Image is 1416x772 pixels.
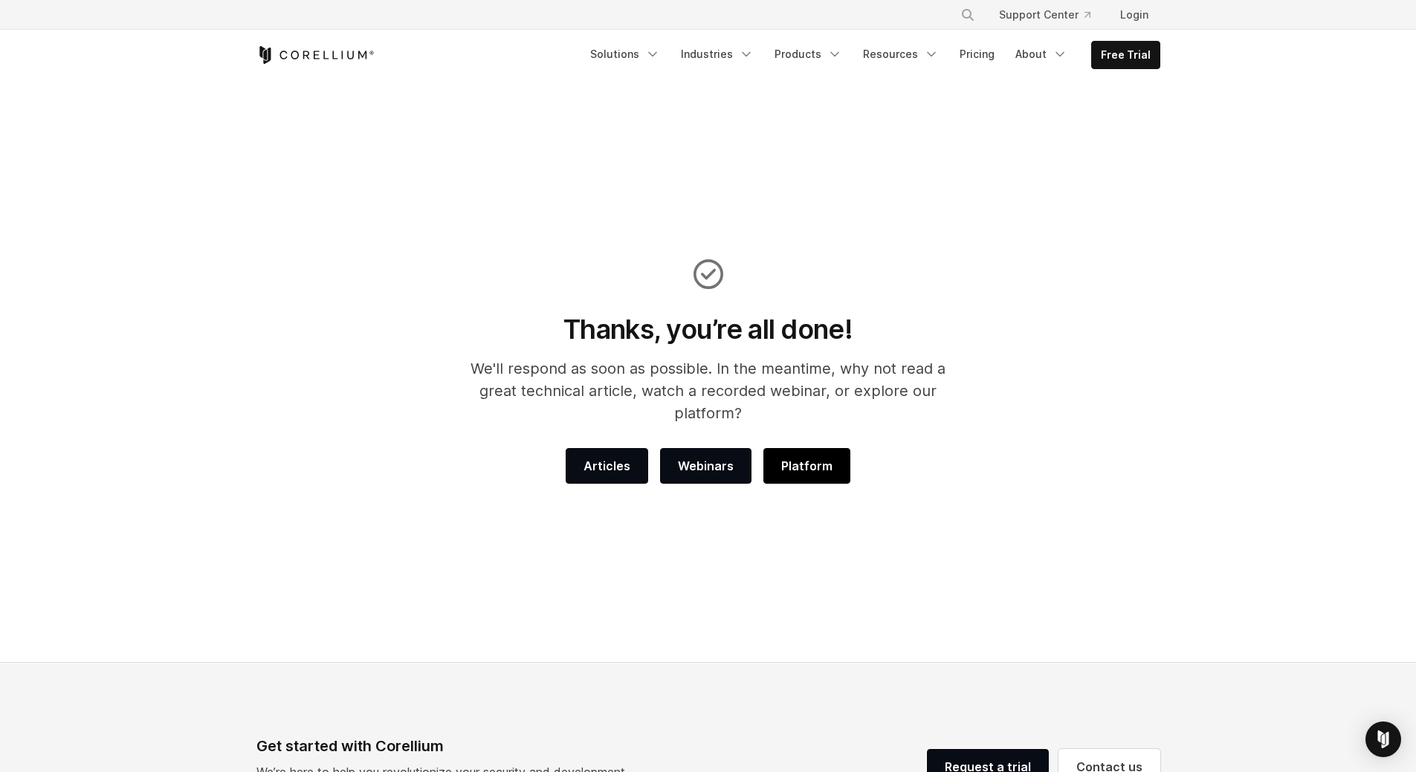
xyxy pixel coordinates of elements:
a: Login [1108,1,1160,28]
a: Industries [672,41,763,68]
span: Webinars [678,457,734,475]
p: We'll respond as soon as possible. In the meantime, why not read a great technical article, watch... [450,357,966,424]
a: Corellium Home [256,46,375,64]
a: About [1006,41,1076,68]
div: Navigation Menu [581,41,1160,69]
h1: Thanks, you’re all done! [450,313,966,346]
a: Articles [566,448,648,484]
a: Support Center [987,1,1102,28]
a: Solutions [581,41,669,68]
button: Search [954,1,981,28]
a: Free Trial [1092,42,1160,68]
div: Open Intercom Messenger [1365,721,1401,757]
span: Platform [781,457,833,475]
a: Resources [854,41,948,68]
a: Products [766,41,851,68]
div: Navigation Menu [943,1,1160,28]
div: Get started with Corellium [256,735,637,757]
a: Webinars [660,448,751,484]
span: Articles [583,457,630,475]
a: Pricing [951,41,1003,68]
a: Platform [763,448,850,484]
